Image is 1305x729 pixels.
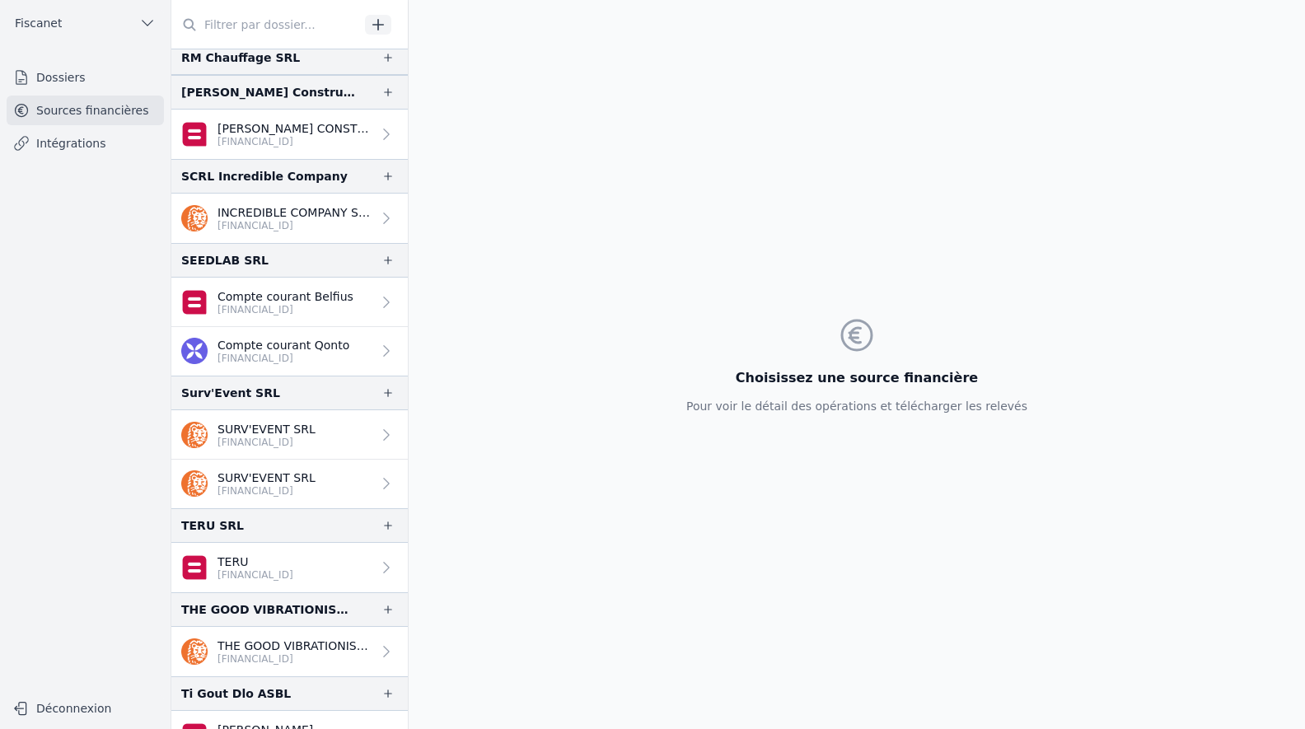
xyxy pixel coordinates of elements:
[181,289,208,315] img: belfius-1.png
[7,695,164,722] button: Déconnexion
[171,627,408,676] a: THE GOOD VIBRATIONIST SRL [FINANCIAL_ID]
[171,110,408,159] a: [PERSON_NAME] CONSTRUCTION ET R [FINANCIAL_ID]
[217,135,372,148] p: [FINANCIAL_ID]
[181,250,269,270] div: SEEDLAB SRL
[181,638,208,665] img: ing.png
[171,278,408,327] a: Compte courant Belfius [FINANCIAL_ID]
[181,516,244,535] div: TERU SRL
[181,166,348,186] div: SCRL Incredible Company
[686,368,1027,388] h3: Choisissez une source financière
[217,436,316,449] p: [FINANCIAL_ID]
[171,10,359,40] input: Filtrer par dossier...
[181,422,208,448] img: ing.png
[181,205,208,231] img: ing.png
[181,554,208,581] img: belfius.png
[217,652,372,666] p: [FINANCIAL_ID]
[7,63,164,92] a: Dossiers
[217,638,372,654] p: THE GOOD VIBRATIONIST SRL
[181,470,208,497] img: ing.png
[7,96,164,125] a: Sources financières
[181,600,355,619] div: THE GOOD VIBRATIONIST SRL
[181,48,300,68] div: RM Chauffage SRL
[217,303,353,316] p: [FINANCIAL_ID]
[217,204,372,221] p: INCREDIBLE COMPANY SCRL
[7,10,164,36] button: Fiscanet
[181,383,280,403] div: Surv'Event SRL
[217,120,372,137] p: [PERSON_NAME] CONSTRUCTION ET R
[686,398,1027,414] p: Pour voir le détail des opérations et télécharger les relevés
[181,684,291,703] div: Ti Gout Dlo ASBL
[15,15,62,31] span: Fiscanet
[217,484,316,498] p: [FINANCIAL_ID]
[171,460,408,508] a: SURV'EVENT SRL [FINANCIAL_ID]
[171,194,408,243] a: INCREDIBLE COMPANY SCRL [FINANCIAL_ID]
[181,121,208,147] img: belfius.png
[217,337,349,353] p: Compte courant Qonto
[171,543,408,592] a: TERU [FINANCIAL_ID]
[217,568,293,582] p: [FINANCIAL_ID]
[171,327,408,376] a: Compte courant Qonto [FINANCIAL_ID]
[181,82,355,102] div: [PERSON_NAME] Construction et Rénovation SRL
[181,338,208,364] img: qonto.png
[217,219,372,232] p: [FINANCIAL_ID]
[171,410,408,460] a: SURV'EVENT SRL [FINANCIAL_ID]
[217,470,316,486] p: SURV'EVENT SRL
[217,421,316,437] p: SURV'EVENT SRL
[217,554,293,570] p: TERU
[7,129,164,158] a: Intégrations
[217,288,353,305] p: Compte courant Belfius
[217,352,349,365] p: [FINANCIAL_ID]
